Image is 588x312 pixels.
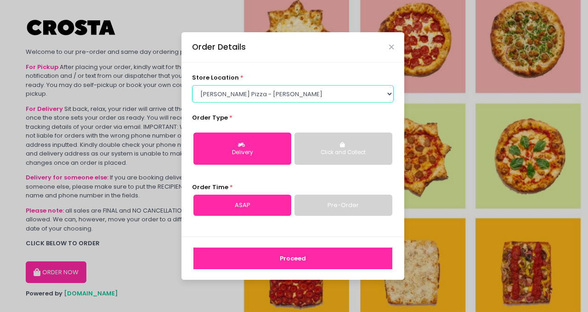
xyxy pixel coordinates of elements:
button: Close [389,45,394,49]
a: Pre-Order [294,195,392,216]
a: ASAP [193,195,291,216]
div: Order Details [192,41,246,53]
div: Delivery [200,149,285,157]
div: Click and Collect [301,149,386,157]
span: Order Type [192,113,228,122]
button: Delivery [193,133,291,165]
button: Click and Collect [294,133,392,165]
span: Order Time [192,183,228,191]
button: Proceed [193,248,392,270]
span: store location [192,73,239,82]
